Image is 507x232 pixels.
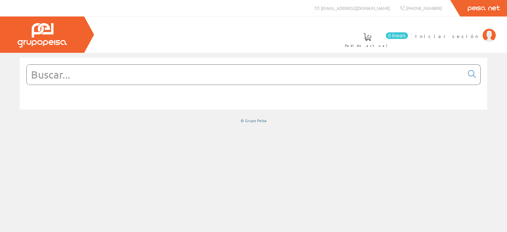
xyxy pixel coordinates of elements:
[415,27,496,34] a: Iniciar sesión
[321,5,390,11] span: [EMAIL_ADDRESS][DOMAIN_NAME]
[27,65,464,84] input: Buscar...
[415,33,479,39] span: Iniciar sesión
[345,42,390,49] span: Pedido actual
[406,5,442,11] span: [PHONE_NUMBER]
[17,23,67,48] img: Grupo Peisa
[20,118,487,123] div: © Grupo Peisa
[386,32,408,39] span: 0 línea/s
